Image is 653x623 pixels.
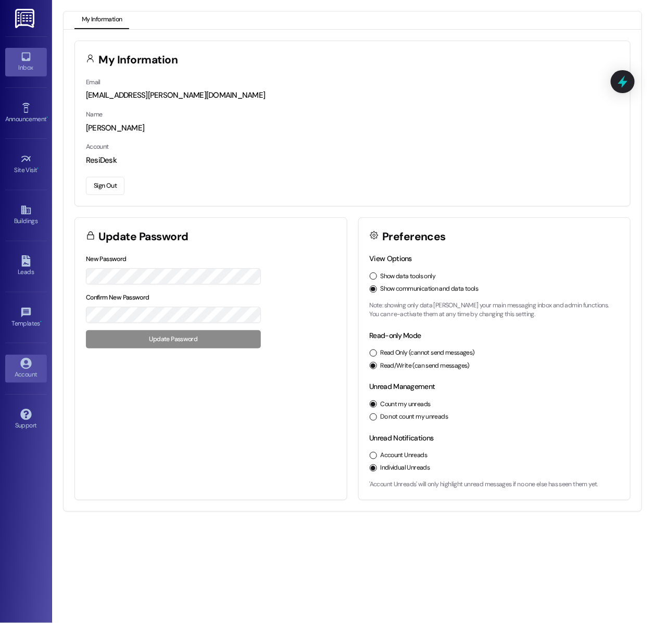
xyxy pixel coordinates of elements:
label: Unread Notifications [370,433,434,443]
a: Inbox [5,48,47,76]
label: Account Unreads [381,451,428,460]
label: Name [86,110,103,119]
div: [PERSON_NAME] [86,123,619,134]
label: Account [86,142,109,151]
label: Read Only (cannot send messages) [381,348,475,358]
a: Leads [5,252,47,280]
label: Confirm New Password [86,293,149,302]
label: Read/Write (can send messages) [381,361,470,371]
button: Sign Out [86,177,124,195]
p: Note: showing only data [PERSON_NAME] your main messaging inbox and admin functions. You can re-a... [370,301,620,319]
h3: Preferences [382,231,446,242]
label: Count my unreads [381,400,431,409]
h3: My Information [99,55,178,66]
p: 'Account Unreads' will only highlight unread messages if no one else has seen them yet. [370,480,620,489]
label: Email [86,78,101,86]
span: • [40,318,42,326]
a: Account [5,355,47,383]
span: • [46,114,48,121]
div: [EMAIL_ADDRESS][PERSON_NAME][DOMAIN_NAME] [86,90,619,101]
label: Unread Management [370,382,435,391]
a: Site Visit • [5,150,47,178]
button: My Information [74,11,129,29]
label: Individual Unreads [381,463,430,473]
label: Do not count my unreads [381,412,448,422]
label: Read-only Mode [370,331,421,340]
h3: Update Password [99,231,189,242]
label: Show data tools only [381,272,436,281]
span: • [37,165,39,172]
label: View Options [370,254,412,263]
img: ResiDesk Logo [15,9,36,28]
a: Support [5,406,47,434]
a: Buildings [5,201,47,229]
div: ResiDesk [86,155,619,166]
label: New Password [86,255,127,263]
label: Show communication and data tools [381,284,479,294]
a: Templates • [5,304,47,332]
